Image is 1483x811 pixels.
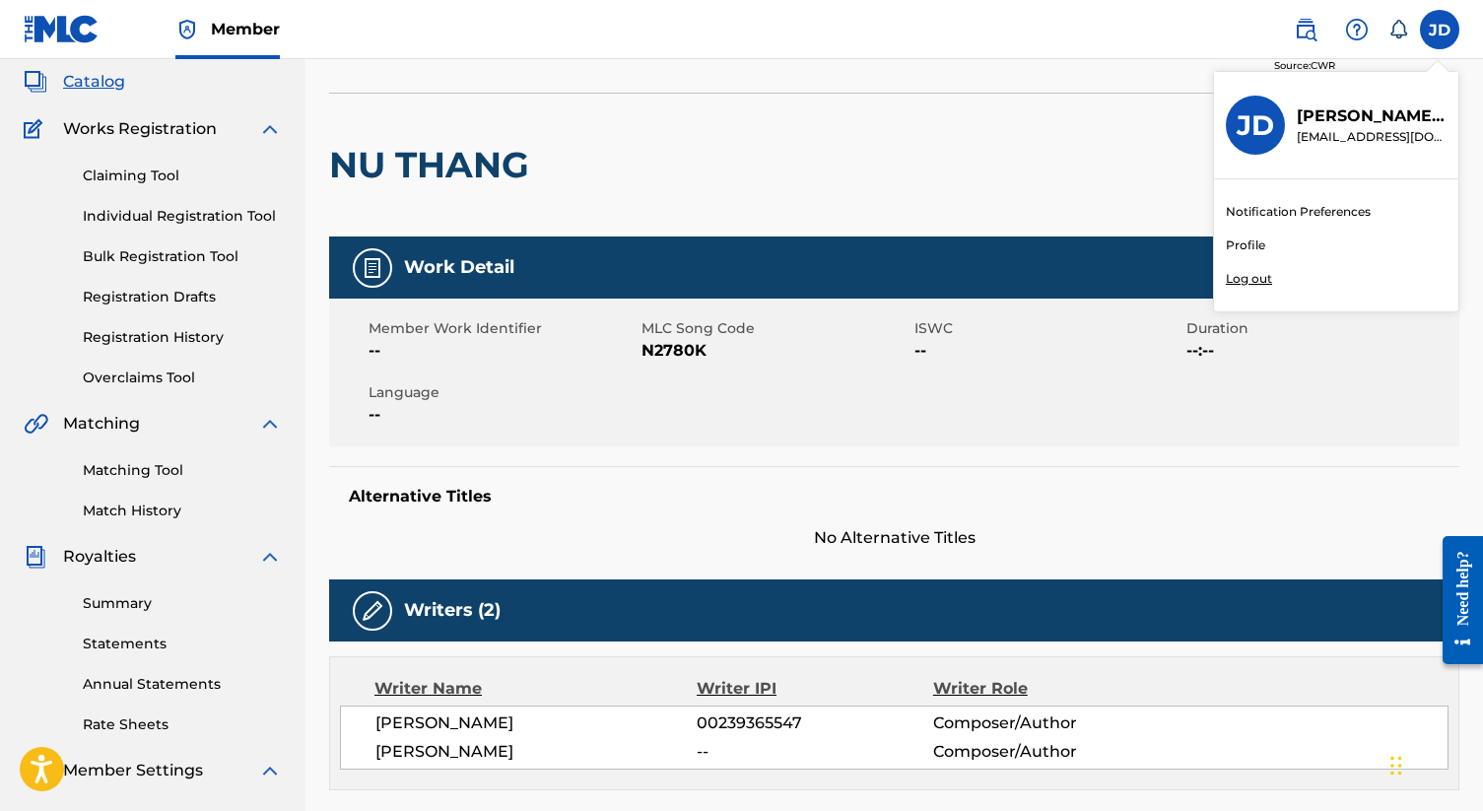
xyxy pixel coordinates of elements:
a: Bulk Registration Tool [83,246,282,267]
h5: Alternative Titles [349,487,1440,507]
img: expand [258,412,282,436]
a: Registration Drafts [83,287,282,307]
a: Statements [83,634,282,654]
img: search [1294,18,1317,41]
a: Notification Preferences [1226,203,1371,221]
h5: Writers (2) [404,599,501,622]
a: CatalogCatalog [24,70,125,94]
span: Member [211,18,280,40]
a: Individual Registration Tool [83,206,282,227]
span: Duration [1186,318,1454,339]
span: Language [369,382,637,403]
span: Member Work Identifier [369,318,637,339]
a: Overclaims Tool [83,368,282,388]
p: Log out [1226,270,1272,288]
a: Annual Statements [83,674,282,695]
span: N2780K [641,339,910,363]
img: expand [258,545,282,569]
p: kerinay@bellsouth.net [1297,128,1447,146]
a: Match History [83,501,282,521]
div: Notifications [1388,20,1408,39]
h5: Work Detail [404,256,514,279]
h3: JD [1237,108,1274,143]
span: Royalties [63,545,136,569]
p: Joel Dobbins [1297,104,1447,128]
span: 00239365547 [697,711,932,735]
img: expand [258,759,282,782]
img: help [1345,18,1369,41]
a: Registration History [83,327,282,348]
div: Drag [1390,736,1402,795]
div: Writer Name [374,677,697,701]
a: Summary [83,593,282,614]
span: Works Registration [63,117,217,141]
img: MLC Logo [24,15,100,43]
span: Composer/Author [933,711,1148,735]
img: Writers [361,599,384,623]
div: Source: CWR [1274,58,1459,73]
a: Profile [1226,237,1265,254]
img: Catalog [24,70,47,94]
img: expand [258,117,282,141]
span: [PERSON_NAME] [375,740,697,764]
img: Matching [24,412,48,436]
span: -- [914,339,1182,363]
span: MLC Song Code [641,318,910,339]
span: -- [369,403,637,427]
a: Public Search [1286,10,1325,49]
a: Claiming Tool [83,166,282,186]
img: Royalties [24,545,47,569]
iframe: Chat Widget [1384,716,1483,811]
span: --:-- [1186,339,1454,363]
span: Catalog [63,70,125,94]
span: -- [369,339,637,363]
span: [PERSON_NAME] [375,711,697,735]
div: Writer IPI [697,677,933,701]
span: No Alternative Titles [329,526,1459,550]
a: Rate Sheets [83,714,282,735]
div: Help [1337,10,1377,49]
img: Works Registration [24,117,49,141]
iframe: Resource Center [1428,521,1483,680]
span: Composer/Author [933,740,1148,764]
span: Member Settings [63,759,203,782]
img: Top Rightsholder [175,18,199,41]
a: Matching Tool [83,460,282,481]
div: Writer Role [933,677,1148,701]
span: Matching [63,412,140,436]
img: Work Detail [361,256,384,280]
span: -- [697,740,932,764]
h2: NU THANG [329,143,539,187]
div: User Menu [1420,10,1459,49]
span: ISWC [914,318,1182,339]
